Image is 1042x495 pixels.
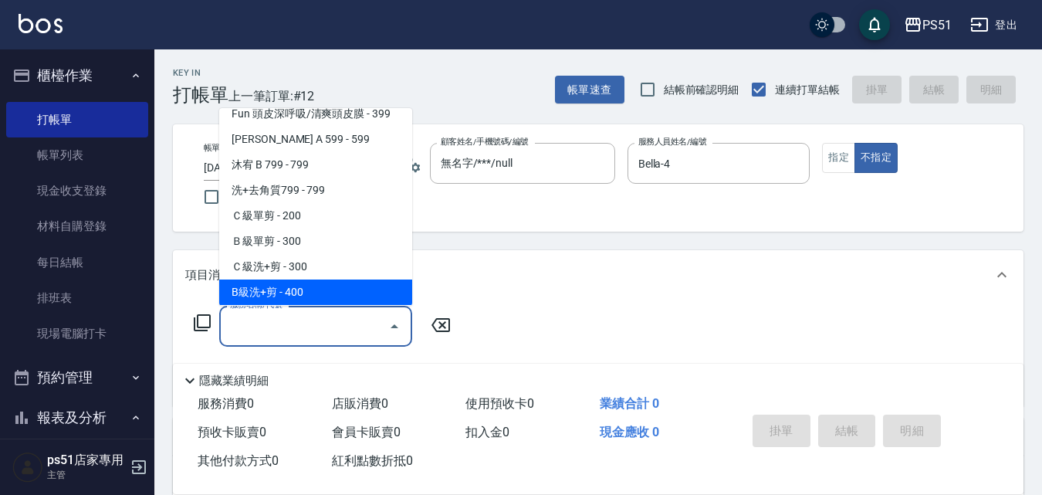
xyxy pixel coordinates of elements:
span: 上一筆訂單:#12 [228,86,315,106]
h3: 打帳單 [173,84,228,106]
div: 項目消費 [173,250,1023,300]
p: 主管 [47,468,126,482]
a: 現金收支登錄 [6,173,148,209]
a: 排班表 [6,280,148,316]
span: 業績合計 0 [600,396,659,411]
p: 項目消費 [185,267,232,283]
span: Ｂ級單剪 - 300 [219,229,412,254]
span: B級洗+剪 - 400 [219,280,412,305]
button: 預約管理 [6,358,148,398]
span: 使用預收卡 0 [465,396,534,411]
button: 指定 [822,143,855,173]
a: 帳單列表 [6,137,148,173]
span: 結帳前確認明細 [664,82,739,98]
img: Logo [19,14,63,33]
h2: Key In [173,68,228,78]
div: PS51 [922,15,952,35]
button: 帳單速查 [555,76,624,104]
label: 帳單日期 [204,142,236,154]
span: 其他付款方式 0 [198,453,279,468]
label: 顧客姓名/手機號碼/編號 [441,136,529,147]
span: 會員卡販賣 0 [332,425,401,439]
button: 櫃檯作業 [6,56,148,96]
span: 洗+去角質799 - 799 [219,178,412,203]
span: 現金應收 0 [600,425,659,439]
a: 現場電腦打卡 [6,316,148,351]
a: 每日結帳 [6,245,148,280]
input: YYYY/MM/DD hh:mm [204,155,353,181]
span: [PERSON_NAME] A 599 - 599 [219,127,412,152]
a: 材料自購登錄 [6,209,148,244]
button: PS51 [898,9,958,41]
h5: ps51店家專用 [47,453,126,468]
span: 免費剪髮 - 100 [219,305,412,331]
span: Ｃ級單剪 - 200 [219,203,412,229]
span: 紅利點數折抵 0 [332,453,413,468]
p: 隱藏業績明細 [199,373,269,389]
span: 沐宥 B 799 - 799 [219,152,412,178]
span: 扣入金 0 [465,425,509,439]
span: 店販消費 0 [332,396,388,411]
button: Close [382,314,407,339]
button: 報表及分析 [6,398,148,438]
span: Fun 頭皮深呼吸/清爽頭皮膜 - 399 [219,101,412,127]
span: Ｃ級洗+剪 - 300 [219,254,412,280]
a: 打帳單 [6,102,148,137]
label: 服務人員姓名/編號 [638,136,706,147]
button: 登出 [964,11,1023,39]
button: save [859,9,890,40]
span: 連續打單結帳 [775,82,840,98]
span: 預收卡販賣 0 [198,425,266,439]
span: 服務消費 0 [198,396,254,411]
button: 不指定 [854,143,898,173]
img: Person [12,452,43,483]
